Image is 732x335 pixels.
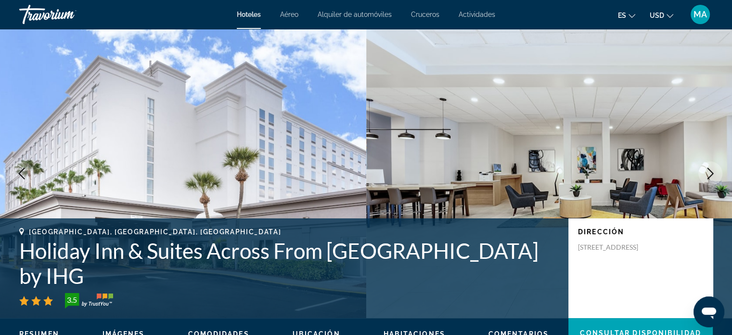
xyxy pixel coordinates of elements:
[693,296,724,327] iframe: Botón para iniciar la ventana de mensajería
[650,12,664,19] span: USD
[19,2,116,27] a: Travorium
[29,228,281,236] span: [GEOGRAPHIC_DATA], [GEOGRAPHIC_DATA], [GEOGRAPHIC_DATA]
[693,10,707,19] span: MA
[280,11,298,18] a: Aéreo
[650,8,673,22] button: Change currency
[237,11,261,18] a: Hoteles
[65,293,113,308] img: trustyou-badge-hor.svg
[62,294,81,306] div: 3.5
[618,8,635,22] button: Change language
[19,238,559,288] h1: Holiday Inn & Suites Across From [GEOGRAPHIC_DATA] by IHG
[411,11,439,18] a: Cruceros
[688,4,713,25] button: User Menu
[698,161,722,186] button: Next image
[318,11,392,18] a: Alquiler de automóviles
[10,161,34,186] button: Previous image
[618,12,626,19] span: es
[578,243,655,252] p: [STREET_ADDRESS]
[578,228,703,236] p: Dirección
[459,11,495,18] a: Actividades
